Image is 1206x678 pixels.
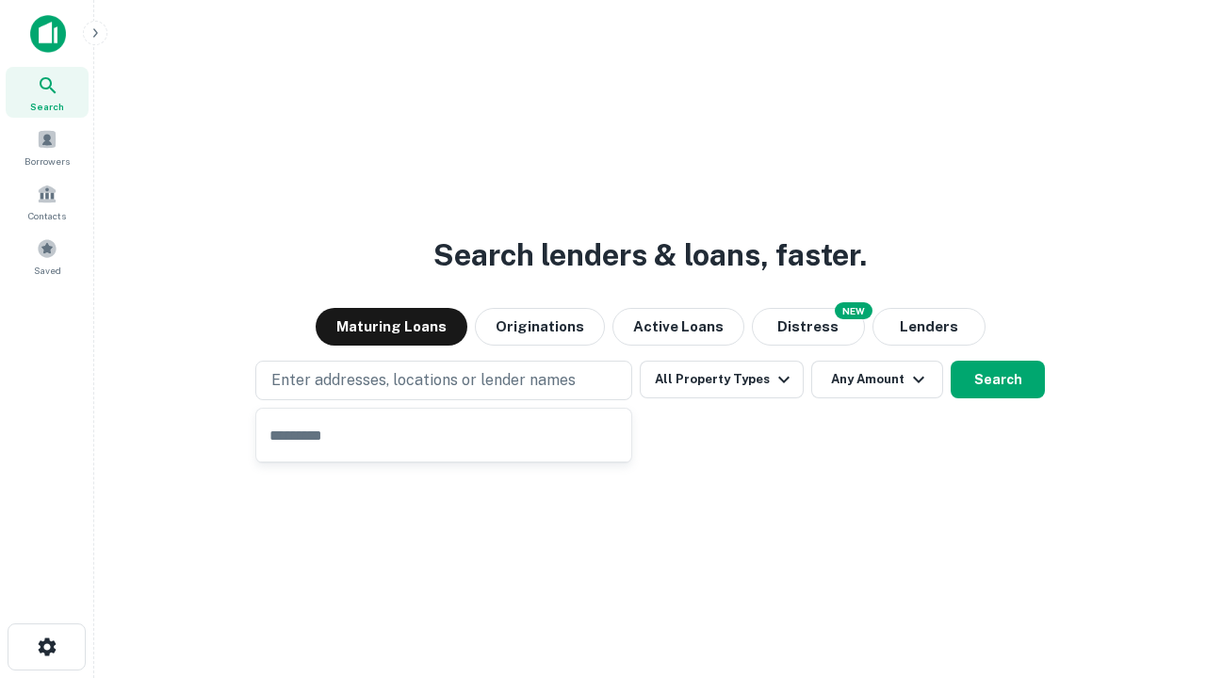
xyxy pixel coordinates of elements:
button: Maturing Loans [316,308,467,346]
span: Search [30,99,64,114]
h3: Search lenders & loans, faster. [433,233,867,278]
button: Any Amount [811,361,943,398]
span: Contacts [28,208,66,223]
button: Originations [475,308,605,346]
button: Lenders [872,308,986,346]
p: Enter addresses, locations or lender names [271,369,576,392]
a: Search [6,67,89,118]
button: Enter addresses, locations or lender names [255,361,632,400]
button: Active Loans [612,308,744,346]
a: Borrowers [6,121,89,172]
span: Saved [34,263,61,278]
iframe: Chat Widget [1112,527,1206,618]
img: capitalize-icon.png [30,15,66,53]
a: Contacts [6,176,89,227]
button: All Property Types [640,361,804,398]
span: Borrowers [24,153,70,169]
a: Saved [6,231,89,282]
button: Search distressed loans with lien and other non-mortgage details. [752,308,865,346]
div: NEW [835,302,872,319]
button: Search [951,361,1045,398]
